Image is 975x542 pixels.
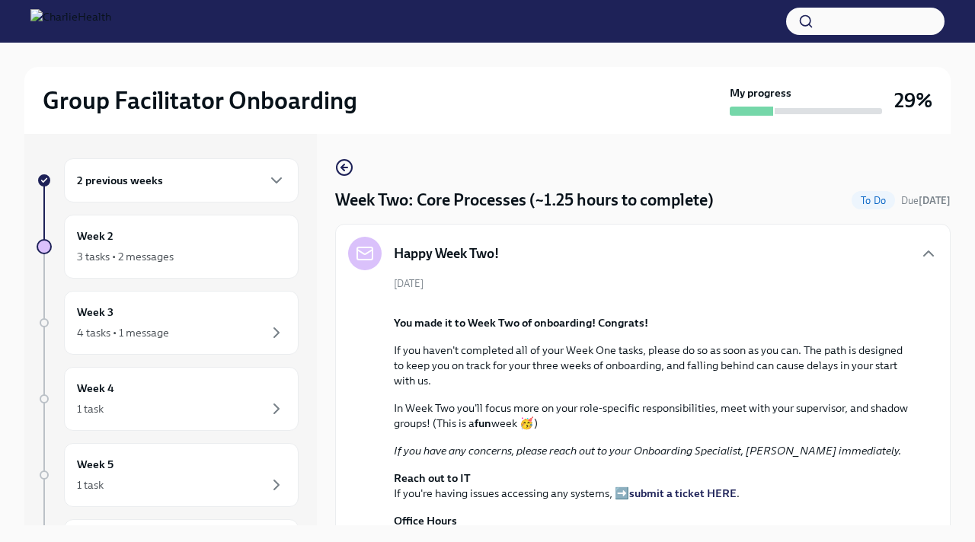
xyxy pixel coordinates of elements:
h6: Week 3 [77,304,113,320]
em: If you have any concerns, please reach out to your Onboarding Specialist, [PERSON_NAME] immediately. [394,444,901,458]
strong: Reach out to IT [394,471,471,485]
a: Week 51 task [37,443,299,507]
strong: My progress [730,85,791,100]
a: Week 23 tasks • 2 messages [37,215,299,279]
span: August 18th, 2025 09:00 [901,193,951,208]
h4: Week Two: Core Processes (~1.25 hours to complete) [335,189,714,212]
h3: 29% [894,87,932,114]
strong: fun [475,416,491,430]
p: If you haven't completed all of your Week One tasks, please do so as soon as you can. The path is... [394,343,913,388]
strong: You made it to Week Two of onboarding! Congrats! [394,316,648,330]
span: [DATE] [394,276,424,291]
p: In Week Two you'll focus more on your role-specific responsibilities, meet with your supervisor, ... [394,400,913,431]
div: 1 task [77,401,104,416]
div: 1 task [77,477,104,493]
div: 2 previous weeks [64,158,299,202]
h6: Week 5 [77,456,113,473]
span: Due [901,195,951,206]
p: If you're having issues accessing any systems, ➡️ . [394,470,913,501]
h6: 2 previous weeks [77,172,163,189]
div: 3 tasks • 2 messages [77,249,174,264]
a: submit a ticket HERE [629,486,737,500]
h6: Week 4 [77,380,114,397]
strong: [DATE] [919,195,951,206]
strong: Office Hours [394,514,457,528]
span: To Do [852,195,895,206]
h2: Group Facilitator Onboarding [43,85,357,116]
a: Week 34 tasks • 1 message [37,291,299,355]
a: Week 41 task [37,367,299,431]
img: CharlieHealth [30,9,111,33]
h6: Week 2 [77,228,113,244]
h5: Happy Week Two! [394,244,499,263]
div: 4 tasks • 1 message [77,325,169,340]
